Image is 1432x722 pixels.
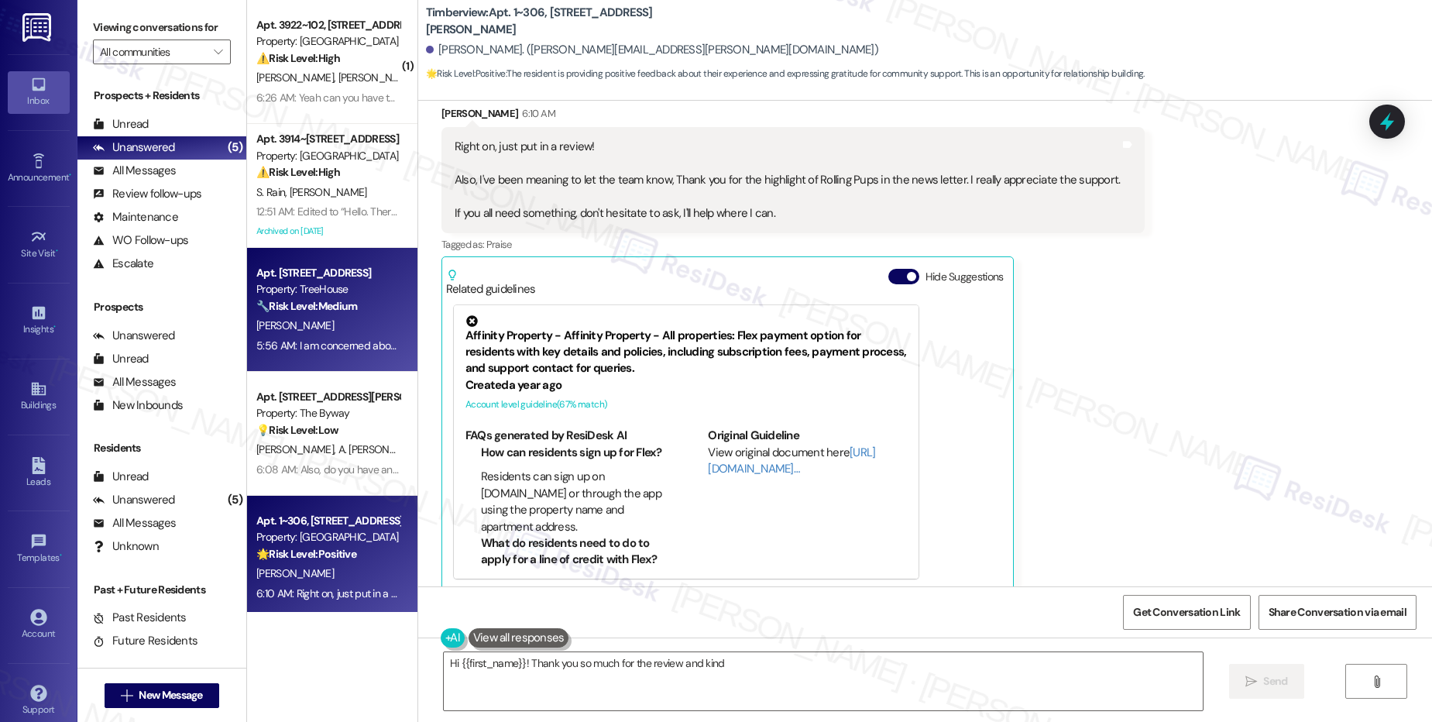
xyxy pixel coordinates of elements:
[93,232,188,249] div: WO Follow-ups
[426,67,506,80] strong: 🌟 Risk Level: Positive
[69,170,71,180] span: •
[465,315,907,377] div: Affinity Property - Affinity Property - All properties: Flex payment option for residents with ke...
[481,445,664,461] li: How can residents sign up for Flex?
[8,528,70,570] a: Templates •
[22,13,54,42] img: ResiDesk Logo
[256,462,679,476] div: 6:08 AM: Also, do you have an idea of when we might get an answer about the parking spots?
[8,71,70,113] a: Inbox
[77,582,246,598] div: Past + Future Residents
[256,70,338,84] span: [PERSON_NAME]
[256,17,400,33] div: Apt. 3922~102, [STREET_ADDRESS]
[1133,604,1240,621] span: Get Conversation Link
[1259,595,1417,630] button: Share Conversation via email
[426,42,878,58] div: [PERSON_NAME]. ([PERSON_NAME][EMAIL_ADDRESS][PERSON_NAME][DOMAIN_NAME])
[256,318,334,332] span: [PERSON_NAME]
[256,442,338,456] span: [PERSON_NAME]
[446,269,536,297] div: Related guidelines
[256,389,400,405] div: Apt. [STREET_ADDRESS][PERSON_NAME]
[708,445,875,476] a: [URL][DOMAIN_NAME]…
[290,185,367,199] span: [PERSON_NAME]
[256,281,400,297] div: Property: TreeHouse
[1269,604,1406,621] span: Share Conversation via email
[60,550,62,561] span: •
[256,299,357,313] strong: 🔧 Risk Level: Medium
[105,683,219,708] button: New Message
[56,246,58,256] span: •
[93,633,197,649] div: Future Residents
[93,397,183,414] div: New Inbounds
[256,423,338,437] strong: 💡 Risk Level: Low
[256,131,400,147] div: Apt. 3914~[STREET_ADDRESS]
[256,148,400,164] div: Property: [GEOGRAPHIC_DATA]
[481,535,664,569] li: What do residents need to do to apply for a line of credit with Flex?
[426,66,1145,82] span: : The resident is providing positive feedback about their experience and expressing gratitude for...
[224,488,246,512] div: (5)
[77,299,246,315] div: Prospects
[77,440,246,456] div: Residents
[93,538,159,555] div: Unknown
[486,238,512,251] span: Praise
[53,321,56,332] span: •
[1371,676,1382,688] i: 
[8,604,70,646] a: Account
[256,547,356,561] strong: 🌟 Risk Level: Positive
[465,377,907,394] div: Created a year ago
[465,428,627,443] b: FAQs generated by ResiDesk AI
[338,70,415,84] span: [PERSON_NAME]
[256,566,334,580] span: [PERSON_NAME]
[93,492,175,508] div: Unanswered
[481,469,664,535] li: Residents can sign up on [DOMAIN_NAME] or through the app using the property name and apartment a...
[93,256,153,272] div: Escalate
[708,445,907,478] div: View original document here
[256,91,507,105] div: 6:26 AM: Yeah can you have them come when they can
[93,116,149,132] div: Unread
[8,376,70,418] a: Buildings
[465,397,907,413] div: Account level guideline ( 67 % match)
[256,51,340,65] strong: ⚠️ Risk Level: High
[224,136,246,160] div: (5)
[8,300,70,342] a: Insights •
[93,328,175,344] div: Unanswered
[455,139,1121,222] div: Right on, just put in a review! Also, I've been meaning to let the team know, Thank you for the h...
[100,40,206,64] input: All communities
[256,586,1331,600] div: 6:10 AM: Right on, just put in a review! Also, I've been meaning to let the team know, Thank you ...
[8,452,70,494] a: Leads
[214,46,222,58] i: 
[93,163,176,179] div: All Messages
[93,374,176,390] div: All Messages
[256,339,1155,352] div: 5:56 AM: I am concerned about the parking situation if you can please give me information about h...
[93,186,201,202] div: Review follow-ups
[444,652,1203,710] textarea: Hi {{first_name}}! Thank you so much for the review and kind words! We're happy to support Rollin...
[426,5,736,38] b: Timberview: Apt. 1~306, [STREET_ADDRESS][PERSON_NAME]
[93,209,178,225] div: Maintenance
[121,689,132,702] i: 
[77,88,246,104] div: Prospects + Residents
[1229,664,1304,699] button: Send
[93,351,149,367] div: Unread
[93,139,175,156] div: Unanswered
[1245,676,1257,688] i: 
[925,269,1004,285] label: Hide Suggestions
[518,105,555,122] div: 6:10 AM
[256,265,400,281] div: Apt. [STREET_ADDRESS]
[93,469,149,485] div: Unread
[255,222,401,241] div: Archived on [DATE]
[708,428,799,443] b: Original Guideline
[256,185,290,199] span: S. Rain
[1263,673,1287,689] span: Send
[441,105,1145,127] div: [PERSON_NAME]
[256,165,340,179] strong: ⚠️ Risk Level: High
[256,529,400,545] div: Property: [GEOGRAPHIC_DATA]
[256,513,400,529] div: Apt. 1~306, [STREET_ADDRESS][PERSON_NAME]
[441,233,1145,256] div: Tagged as:
[1123,595,1250,630] button: Get Conversation Link
[256,33,400,50] div: Property: [GEOGRAPHIC_DATA]
[338,442,426,456] span: A. [PERSON_NAME]
[8,224,70,266] a: Site Visit •
[139,687,202,703] span: New Message
[93,15,231,40] label: Viewing conversations for
[256,405,400,421] div: Property: The Byway
[8,680,70,722] a: Support
[93,515,176,531] div: All Messages
[93,610,187,626] div: Past Residents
